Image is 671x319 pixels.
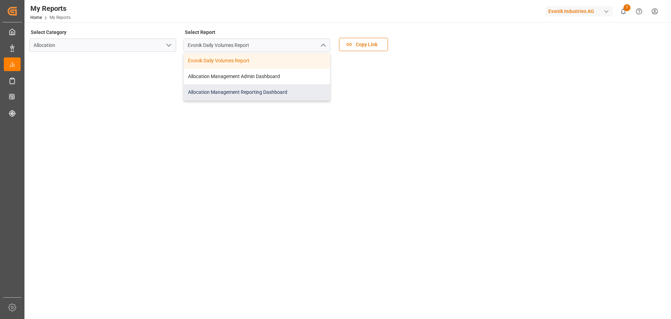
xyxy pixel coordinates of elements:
[623,4,630,11] span: 7
[317,40,328,51] button: close menu
[184,84,330,100] div: Allocation Management Reporting Dashboard
[183,39,330,52] input: Type to search/select
[183,27,216,37] label: Select Report
[29,39,176,52] input: Type to search/select
[184,53,330,69] div: Evonik Daily Volumes Report
[30,15,42,20] a: Home
[29,27,67,37] label: Select Category
[615,4,631,19] button: show 7 new notifications
[339,38,388,51] button: Copy Link
[30,3,71,14] div: My Reports
[352,41,381,48] span: Copy Link
[546,6,613,16] div: Evonik Industries AG
[163,40,174,51] button: open menu
[631,4,647,19] button: Help Center
[546,5,615,18] button: Evonik Industries AG
[184,69,330,84] div: Allocation Management Admin Dashboard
